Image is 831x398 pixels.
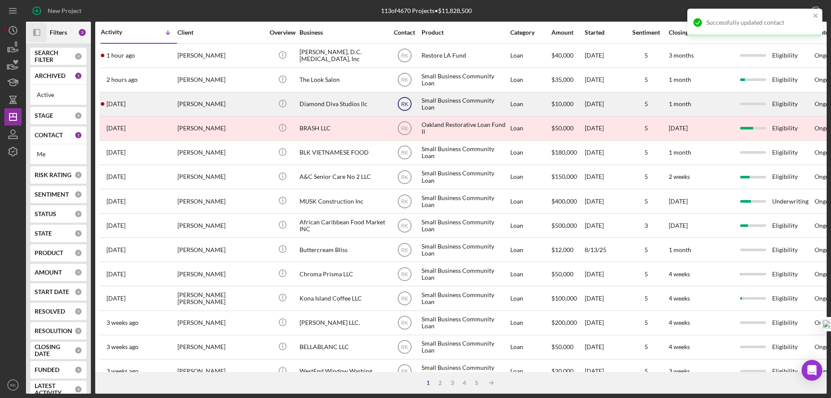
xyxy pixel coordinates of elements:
[74,366,82,374] div: 0
[625,125,668,132] div: 5
[585,44,624,67] div: [DATE]
[669,52,694,59] time: 3 months
[401,53,408,59] text: RK
[401,126,408,132] text: RK
[35,191,69,198] b: SENTIMENT
[510,311,551,334] div: Loan
[625,149,668,156] div: 5
[585,29,624,36] div: Started
[669,367,690,375] time: 3 weeks
[551,262,584,285] div: $50,000
[177,44,264,67] div: [PERSON_NAME]
[772,238,814,261] div: Eligibility
[585,141,624,164] div: [DATE]
[585,360,624,383] div: [DATE]
[510,190,551,213] div: Loan
[300,117,386,140] div: BRASH LLC
[74,307,82,315] div: 0
[78,28,87,37] div: 2
[585,117,624,140] div: [DATE]
[625,198,668,205] div: 5
[669,29,734,36] div: Closing
[772,190,814,213] div: Underwriting
[35,249,63,256] b: PRODUCT
[74,249,82,257] div: 0
[106,100,126,107] time: 2025-08-26 21:59
[625,222,668,229] div: 3
[106,343,138,350] time: 2025-08-08 20:07
[422,336,508,359] div: Small Business Community Loan
[177,311,264,334] div: [PERSON_NAME]
[470,379,483,386] div: 5
[106,295,126,302] time: 2025-08-11 03:23
[101,29,139,36] div: Activity
[300,214,386,237] div: African Caribbean Food Market INC
[551,68,584,91] div: $35,000
[772,165,814,188] div: Eligibility
[300,190,386,213] div: MUSK Construction Inc
[585,93,624,116] div: [DATE]
[35,343,74,357] b: CLOSING DATE
[300,68,386,91] div: The Look Salon
[585,68,624,91] div: [DATE]
[106,125,126,132] time: 2025-08-26 17:26
[401,320,408,326] text: RK
[35,230,52,237] b: STATE
[35,210,56,217] b: STATUS
[585,336,624,359] div: [DATE]
[422,238,508,261] div: Small Business Community Loan
[74,210,82,218] div: 0
[669,319,690,326] time: 4 weeks
[422,360,508,383] div: Small Business Community Loan
[510,336,551,359] div: Loan
[625,319,668,326] div: 5
[106,76,138,83] time: 2025-08-27 22:21
[106,149,126,156] time: 2025-08-26 01:51
[74,171,82,179] div: 0
[551,141,584,164] div: $180,000
[300,29,386,36] div: Business
[401,369,408,375] text: RK
[669,270,690,278] time: 4 weeks
[422,93,508,116] div: Small Business Community Loan
[35,308,65,315] b: RESOLVED
[74,346,82,354] div: 0
[446,379,458,386] div: 3
[26,2,90,19] button: New Project
[401,150,408,156] text: RK
[177,190,264,213] div: [PERSON_NAME]
[510,141,551,164] div: Loan
[381,7,472,14] div: 113 of 4670 Projects • $11,828,500
[551,117,584,140] div: $50,000
[106,222,126,229] time: 2025-08-14 22:27
[625,295,668,302] div: 5
[510,165,551,188] div: Loan
[401,271,408,277] text: RK
[510,287,551,310] div: Loan
[300,287,386,310] div: Kona Island Coffee LLC
[786,2,805,19] div: Export
[510,214,551,237] div: Loan
[106,198,126,205] time: 2025-08-15 17:28
[177,68,264,91] div: [PERSON_NAME]
[300,336,386,359] div: BELLABLANC LLC
[585,214,624,237] div: [DATE]
[772,93,814,116] div: Eligibility
[422,44,508,67] div: Restore LA Fund
[510,44,551,67] div: Loan
[177,262,264,285] div: [PERSON_NAME]
[422,165,508,188] div: Small Business Community Loan
[772,360,814,383] div: Eligibility
[625,29,668,36] div: Sentiment
[669,197,688,205] time: [DATE]
[177,238,264,261] div: [PERSON_NAME]
[35,72,65,79] b: ARCHIVED
[551,190,584,213] div: $400,000
[422,311,508,334] div: Small Business Community Loan
[74,72,82,80] div: 1
[300,44,386,67] div: [PERSON_NAME], D.C. [MEDICAL_DATA], Inc
[37,91,80,98] div: Active
[422,214,508,237] div: Small Business Community Loan
[625,343,668,350] div: 5
[266,29,299,36] div: Overview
